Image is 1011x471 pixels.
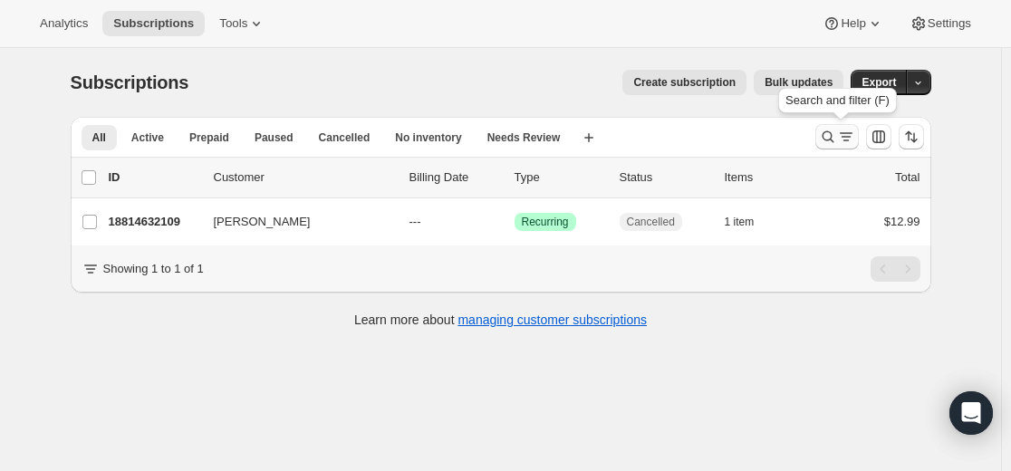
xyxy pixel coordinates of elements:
button: Search and filter results [815,124,859,149]
p: Learn more about [354,311,647,329]
span: No inventory [395,130,461,145]
button: Settings [899,11,982,36]
button: Create subscription [622,70,746,95]
div: IDCustomerBilling DateTypeStatusItemsTotal [109,168,920,187]
span: Help [841,16,865,31]
p: Total [895,168,920,187]
span: Analytics [40,16,88,31]
button: [PERSON_NAME] [203,207,384,236]
span: Settings [928,16,971,31]
span: Subscriptions [71,72,189,92]
span: $12.99 [884,215,920,228]
p: Customer [214,168,395,187]
button: Sort the results [899,124,924,149]
button: Export [851,70,907,95]
nav: Pagination [871,256,920,282]
button: 1 item [725,209,775,235]
p: ID [109,168,199,187]
span: 1 item [725,215,755,229]
span: Subscriptions [113,16,194,31]
p: Showing 1 to 1 of 1 [103,260,204,278]
div: Open Intercom Messenger [949,391,993,435]
a: managing customer subscriptions [457,312,647,327]
div: Type [515,168,605,187]
span: Bulk updates [765,75,833,90]
button: Subscriptions [102,11,205,36]
span: Export [862,75,896,90]
span: Paused [255,130,294,145]
p: Billing Date [409,168,500,187]
button: Analytics [29,11,99,36]
span: Recurring [522,215,569,229]
span: Tools [219,16,247,31]
button: Bulk updates [754,70,843,95]
span: --- [409,215,421,228]
button: Tools [208,11,276,36]
span: Prepaid [189,130,229,145]
button: Create new view [574,125,603,150]
div: Items [725,168,815,187]
button: Help [812,11,894,36]
span: Cancelled [319,130,371,145]
span: Create subscription [633,75,736,90]
span: [PERSON_NAME] [214,213,311,231]
button: Customize table column order and visibility [866,124,891,149]
span: All [92,130,106,145]
div: 18814632109[PERSON_NAME]---SuccessRecurringCancelled1 item$12.99 [109,209,920,235]
span: Active [131,130,164,145]
p: Status [620,168,710,187]
p: 18814632109 [109,213,199,231]
span: Needs Review [487,130,561,145]
span: Cancelled [627,215,675,229]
